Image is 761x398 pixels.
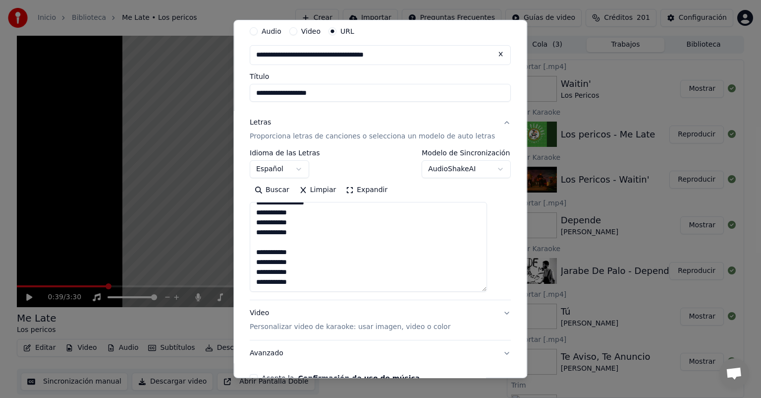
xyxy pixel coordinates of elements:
div: LetrasProporciona letras de canciones o selecciona un modelo de auto letras [250,149,511,300]
button: Limpiar [294,182,341,198]
label: URL [340,28,354,35]
button: VideoPersonalizar video de karaoke: usar imagen, video o color [250,300,511,340]
button: Expandir [341,182,393,198]
button: Acepto la [298,375,420,382]
label: Video [301,28,321,35]
div: Letras [250,118,271,128]
label: Modelo de Sincronización [422,149,511,156]
label: Acepto la [262,375,420,382]
p: Personalizar video de karaoke: usar imagen, video o color [250,322,450,332]
div: Video [250,308,450,332]
button: Buscar [250,182,294,198]
p: Proporciona letras de canciones o selecciona un modelo de auto letras [250,132,495,141]
button: LetrasProporciona letras de canciones o selecciona un modelo de auto letras [250,110,511,149]
label: Audio [262,28,281,35]
label: Idioma de las Letras [250,149,320,156]
label: Título [250,73,511,80]
button: Avanzado [250,340,511,366]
